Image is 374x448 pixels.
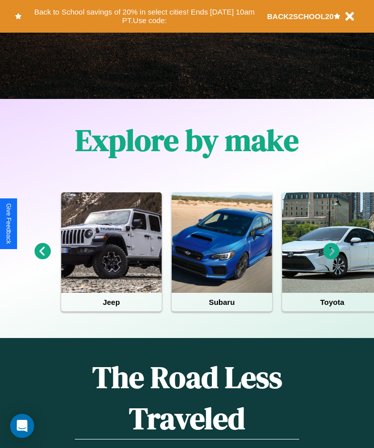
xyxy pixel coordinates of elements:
[75,357,299,439] h1: The Road Less Traveled
[172,293,272,311] h4: Subaru
[75,120,299,161] h1: Explore by make
[5,203,12,244] div: Give Feedback
[10,414,34,438] div: Open Intercom Messenger
[267,12,334,21] b: BACK2SCHOOL20
[61,293,162,311] h4: Jeep
[22,5,267,28] button: Back to School savings of 20% in select cities! Ends [DATE] 10am PT.Use code:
